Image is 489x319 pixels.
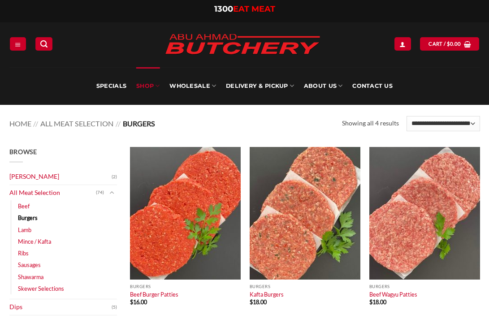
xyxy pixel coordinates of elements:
[18,212,38,224] a: Burgers
[18,283,64,294] a: Skewer Selections
[130,284,241,289] p: Burgers
[112,301,117,314] span: (5)
[369,284,480,289] p: Burgers
[250,291,284,298] a: Kafta Burgers
[214,4,275,14] a: 1300EAT MEAT
[130,298,147,306] bdi: 16.00
[304,67,342,105] a: About Us
[18,271,43,283] a: Shawarma
[130,147,241,280] img: Beef Burger Patties
[116,119,121,128] span: //
[233,4,275,14] span: EAT MEAT
[369,147,480,280] img: Beef Wagyu Patties
[428,40,461,48] span: Cart /
[112,170,117,184] span: (2)
[250,284,360,289] p: Burgers
[130,298,133,306] span: $
[9,119,31,128] a: Home
[420,37,479,50] a: View cart
[9,169,112,185] a: [PERSON_NAME]
[369,298,386,306] bdi: 18.00
[394,37,411,50] a: Login
[9,299,112,315] a: Dips
[40,119,113,128] a: All Meat Selection
[18,236,51,247] a: Mince / Kafta
[106,188,117,198] button: Toggle
[447,41,461,47] bdi: 0.00
[10,37,26,50] a: Menu
[33,119,38,128] span: //
[96,67,126,105] a: Specials
[18,200,30,212] a: Beef
[18,247,29,259] a: Ribs
[250,298,267,306] bdi: 18.00
[18,259,41,271] a: Sausages
[169,67,216,105] a: Wholesale
[352,67,393,105] a: Contact Us
[369,291,417,298] a: Beef Wagyu Patties
[342,118,399,129] p: Showing all 4 results
[447,40,450,48] span: $
[123,119,155,128] span: Burgers
[9,185,96,201] a: All Meat Selection
[214,4,233,14] span: 1300
[407,116,480,131] select: Shop order
[226,67,294,105] a: Delivery & Pickup
[369,298,372,306] span: $
[96,186,104,199] span: (74)
[157,28,328,62] img: Abu Ahmad Butchery
[18,224,31,236] a: Lamb
[9,148,37,155] span: Browse
[35,37,52,50] a: Search
[136,67,160,105] a: SHOP
[250,298,253,306] span: $
[250,147,360,280] img: Kafta Burgers
[130,291,178,298] a: Beef Burger Patties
